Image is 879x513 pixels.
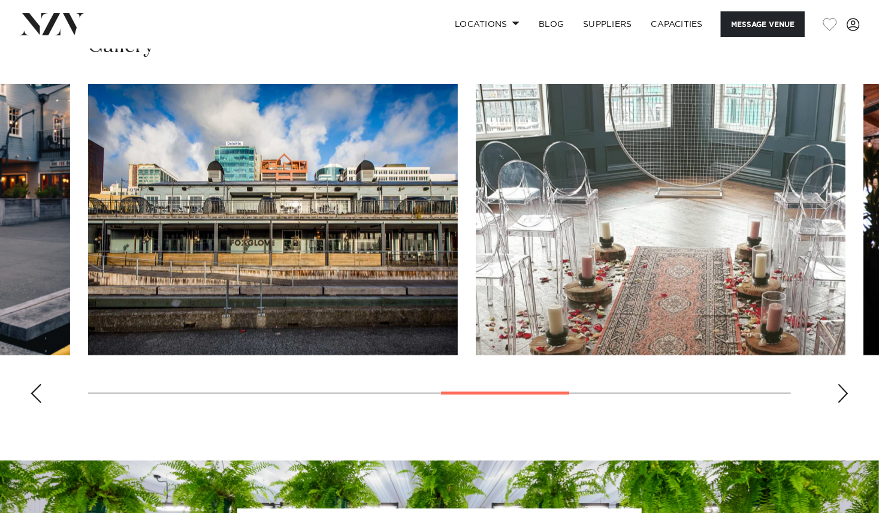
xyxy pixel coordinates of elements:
a: Locations [445,11,529,37]
a: Capacities [642,11,713,37]
a: BLOG [529,11,573,37]
swiper-slide: 6 / 10 [88,84,458,355]
a: SUPPLIERS [573,11,641,37]
img: nzv-logo.png [19,13,84,35]
button: Message Venue [721,11,805,37]
swiper-slide: 7 / 10 [476,84,845,355]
